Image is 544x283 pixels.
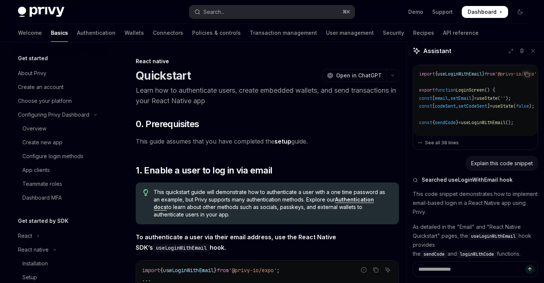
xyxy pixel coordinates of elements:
span: } [482,71,485,77]
code: useLoginWithEmail [153,244,210,252]
span: sendCode [435,120,456,126]
button: Toggle Configuring Privy Dashboard section [12,108,108,121]
div: About Privy [18,69,46,78]
a: Create an account [12,80,108,94]
span: useLoginWithEmail [471,233,516,239]
span: return [419,136,435,142]
p: Learn how to authenticate users, create embedded wallets, and send transactions in your React Nat... [136,85,399,106]
textarea: Ask a question... [413,261,538,277]
a: Authentication [77,24,116,42]
span: ; [537,71,540,77]
button: Send message [525,265,534,274]
span: Searched useLoginWithEmail hook [422,176,513,184]
span: ] [471,95,474,101]
a: Teammate roles [12,177,108,191]
span: 0. Prerequisites [136,118,199,130]
span: useState [477,95,498,101]
span: import [419,71,435,77]
svg: Tip [143,189,148,196]
img: dark logo [18,7,64,17]
span: loginWithCode [460,251,494,257]
span: codeSent [435,103,456,109]
button: Open in ChatGPT [322,69,386,82]
span: This quickstart guide will demonstrate how to authenticate a user with a one time password as an ... [154,188,391,218]
button: See all 38 lines [418,138,533,148]
div: Configuring Privy Dashboard [18,110,89,119]
span: } [456,120,458,126]
span: Assistant [423,46,451,55]
a: Dashboard MFA [12,191,108,204]
div: Choose your platform [18,96,72,105]
span: [ [432,103,435,109]
span: email [435,95,448,101]
div: Installation [22,259,48,268]
a: Overview [12,122,108,135]
span: ( [498,95,500,101]
a: Create new app [12,136,108,149]
button: Copy the contents from the code block [522,70,532,79]
a: Security [383,24,404,42]
h1: Quickstart [136,69,191,82]
div: React native [18,245,49,254]
span: useState [492,103,513,109]
a: Basics [51,24,68,42]
span: sendCode [424,251,445,257]
div: Configure login methods [22,152,83,161]
span: const [419,95,432,101]
span: (); [505,120,513,126]
span: '' [500,95,505,101]
a: Configure login methods [12,150,108,163]
span: function [435,87,456,93]
a: Welcome [18,24,42,42]
div: Setup [22,273,37,282]
div: Search... [203,7,224,16]
a: Choose your platform [12,94,108,108]
div: App clients [22,166,50,175]
span: ] [487,103,490,109]
a: setup [274,138,291,145]
a: Demo [408,8,423,16]
div: React native [136,58,399,65]
span: () { [485,87,495,93]
strong: To authenticate a user via their email address, use the React Native SDK’s hook. [136,233,336,251]
span: export [419,87,435,93]
a: Wallets [125,24,144,42]
button: Toggle React section [12,229,108,243]
a: Dashboard [462,6,508,18]
span: from [485,71,495,77]
button: Toggle dark mode [514,6,526,18]
a: Policies & controls [192,24,241,42]
span: = [458,120,461,126]
span: useLoginWithEmail [461,120,505,126]
span: useLoginWithEmail [437,71,482,77]
span: LoginScreen [456,87,485,93]
button: Open search [189,5,354,19]
span: ); [529,103,534,109]
span: const [419,120,432,126]
div: Create an account [18,83,64,92]
span: , [456,103,458,109]
a: App clients [12,163,108,177]
span: ); [505,95,511,101]
span: setCodeSent [458,103,487,109]
a: Installation [12,257,108,270]
a: Connectors [153,24,183,42]
h5: Get started [18,54,48,63]
span: = [490,103,492,109]
span: This guide assumes that you have completed the guide. [136,136,399,147]
span: '@privy-io/expo' [495,71,537,77]
span: ( [513,103,516,109]
div: Overview [22,124,46,133]
div: Explain this code snippet [471,160,533,167]
span: , [448,95,451,101]
span: 1. Enable a user to log in via email [136,164,272,176]
button: Searched useLoginWithEmail hook [413,176,538,184]
span: ( [435,136,437,142]
p: As detailed in the "Email" and "React Native Quickstart" pages, the hook provides the and functions. [413,222,538,258]
a: About Privy [12,67,108,80]
span: Open in ChatGPT [336,72,382,79]
span: = [474,95,477,101]
a: Transaction management [250,24,317,42]
a: Support [432,8,453,16]
a: Recipes [413,24,434,42]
